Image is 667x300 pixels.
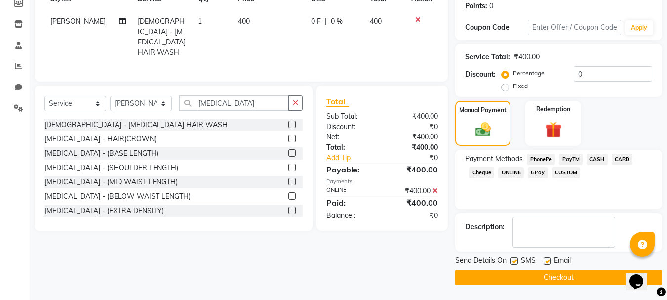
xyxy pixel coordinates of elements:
span: SMS [521,256,536,268]
div: Discount: [465,69,496,80]
label: Percentage [513,69,545,78]
img: _gift.svg [540,120,567,140]
div: [DEMOGRAPHIC_DATA] - [MEDICAL_DATA] HAIR WASH [44,120,228,130]
div: ₹400.00 [514,52,540,62]
div: Total: [319,142,382,153]
a: Add Tip [319,153,392,163]
span: 400 [238,17,250,26]
div: ₹400.00 [382,111,445,122]
span: Payment Methods [465,154,523,164]
div: ₹400.00 [382,142,445,153]
div: ₹400.00 [382,186,445,196]
div: [MEDICAL_DATA] - (EXTRA DENSITY) [44,206,164,216]
div: 0 [489,1,493,11]
span: ONLINE [498,167,524,178]
span: | [325,16,327,27]
div: Description: [465,222,505,232]
span: Total [326,96,349,107]
div: Payable: [319,164,382,175]
div: Discount: [319,122,382,132]
label: Redemption [536,105,570,114]
img: _cash.svg [471,121,496,138]
iframe: chat widget [626,260,657,290]
span: Email [554,256,571,268]
input: Search or Scan [179,95,289,111]
div: Points: [465,1,487,11]
div: ₹400.00 [382,132,445,142]
div: Service Total: [465,52,510,62]
div: [MEDICAL_DATA] - (BELOW WAIST LENGTH) [44,191,191,202]
div: [MEDICAL_DATA] - (BASE LENGTH) [44,148,158,159]
span: 1 [198,17,202,26]
div: Payments [326,177,438,186]
input: Enter Offer / Coupon Code [528,20,621,35]
div: ₹0 [382,122,445,132]
span: 400 [370,17,382,26]
span: CARD [612,154,633,165]
span: PayTM [559,154,583,165]
label: Manual Payment [459,106,507,115]
span: Send Details On [455,256,507,268]
label: Fixed [513,82,528,90]
div: Paid: [319,197,382,209]
button: Apply [625,20,653,35]
span: PhonePe [527,154,555,165]
span: 0 % [331,16,343,27]
span: CASH [587,154,608,165]
span: 0 F [311,16,321,27]
div: ONLINE [319,186,382,196]
div: ₹0 [382,211,445,221]
div: [MEDICAL_DATA] - (MID WAIST LENGTH) [44,177,178,187]
div: Sub Total: [319,111,382,122]
span: [PERSON_NAME] [50,17,106,26]
div: ₹400.00 [382,164,445,175]
span: Cheque [469,167,494,178]
button: Checkout [455,270,662,285]
span: GPay [528,167,548,178]
div: Balance : [319,211,382,221]
div: ₹0 [393,153,446,163]
div: [MEDICAL_DATA] - HAIR(CROWN) [44,134,157,144]
div: [MEDICAL_DATA] - (SHOULDER LENGTH) [44,163,178,173]
div: Coupon Code [465,22,527,33]
span: CUSTOM [552,167,581,178]
div: Net: [319,132,382,142]
span: [DEMOGRAPHIC_DATA] - [MEDICAL_DATA] HAIR WASH [138,17,186,57]
div: ₹400.00 [382,197,445,209]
